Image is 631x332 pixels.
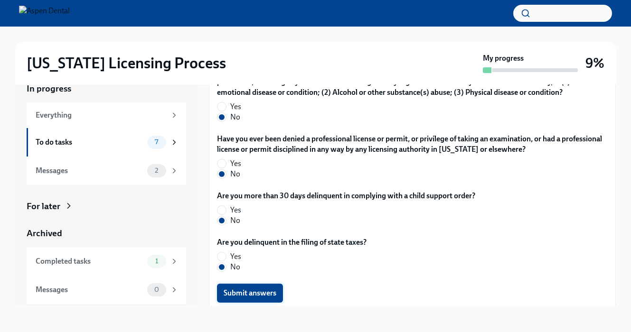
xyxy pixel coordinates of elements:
span: Submit answers [224,288,276,298]
div: Completed tasks [36,256,143,267]
strong: My progress [483,53,524,64]
label: Are you delinquent in the filing of state taxes? [217,237,367,248]
span: No [230,169,240,179]
a: For later [27,200,186,212]
a: Messages2 [27,157,186,185]
img: Aspen Dental [19,6,70,21]
span: 7 [149,138,164,146]
div: For later [27,200,60,212]
button: Submit answers [217,284,283,303]
label: Have you ever been denied a professional license or permit, or privilege of taking an examination... [217,134,608,155]
span: No [230,262,240,272]
div: To do tasks [36,137,143,148]
a: To do tasks7 [27,128,186,157]
h2: [US_STATE] Licensing Process [27,54,226,73]
span: 0 [149,286,165,293]
span: No [230,112,240,122]
h3: 9% [585,55,604,72]
a: Completed tasks1 [27,247,186,276]
a: Messages0 [27,276,186,304]
span: Yes [230,251,241,262]
a: In progress [27,83,186,95]
div: Messages [36,166,143,176]
a: Archived [27,227,186,240]
span: No [230,215,240,226]
span: Yes [230,101,241,112]
span: 2 [149,167,164,174]
div: Everything [36,110,166,120]
span: Yes [230,205,241,215]
a: Everything [27,102,186,128]
span: Yes [230,158,241,169]
div: Messages [36,285,143,295]
label: Are you more than 30 days delinquent in complying with a child support order? [217,191,475,201]
span: 1 [150,258,164,265]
